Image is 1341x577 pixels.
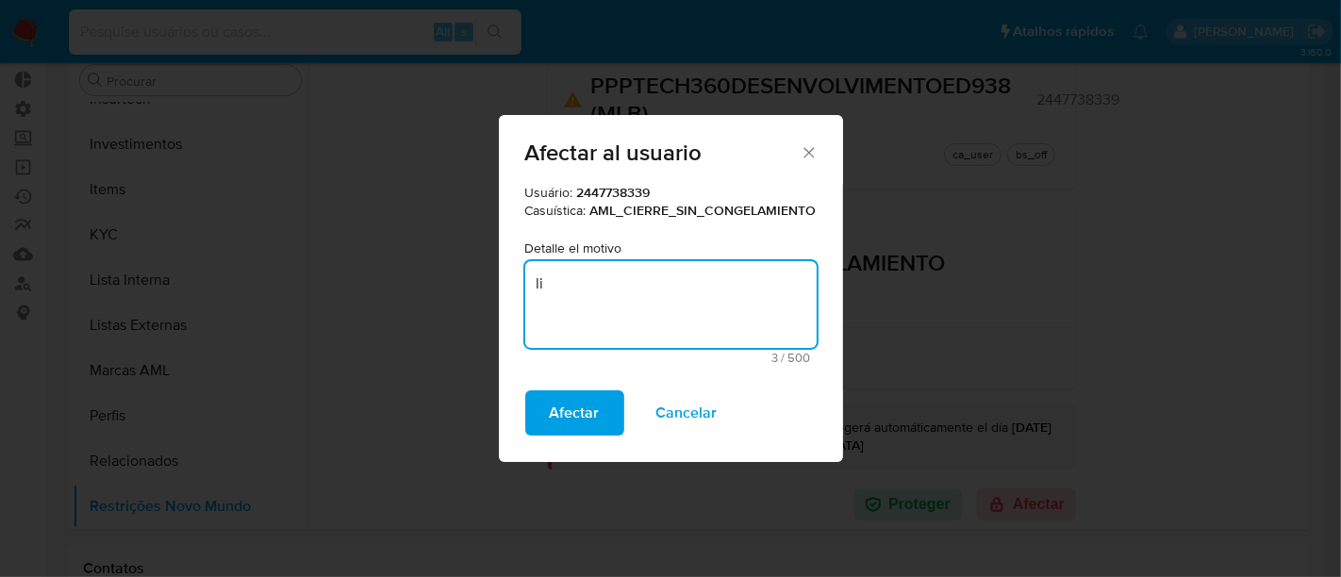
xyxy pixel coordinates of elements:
strong: 2447738339 [577,183,651,202]
p: Usuário: [525,184,817,203]
span: Afectar [550,392,600,434]
span: Afectar al usuario [525,141,801,164]
p: Detalle el motivo [525,239,817,258]
span: Cancelar [656,392,718,434]
textarea: Motivo [525,261,817,348]
span: Máximo de 500 caracteres [531,352,811,364]
p: Casuística: [525,202,817,221]
button: Afectar [525,390,624,436]
button: Fechar [800,143,817,160]
button: Cancelar [632,390,742,436]
strong: AML_CIERRE_SIN_CONGELAMIENTO [590,201,817,220]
